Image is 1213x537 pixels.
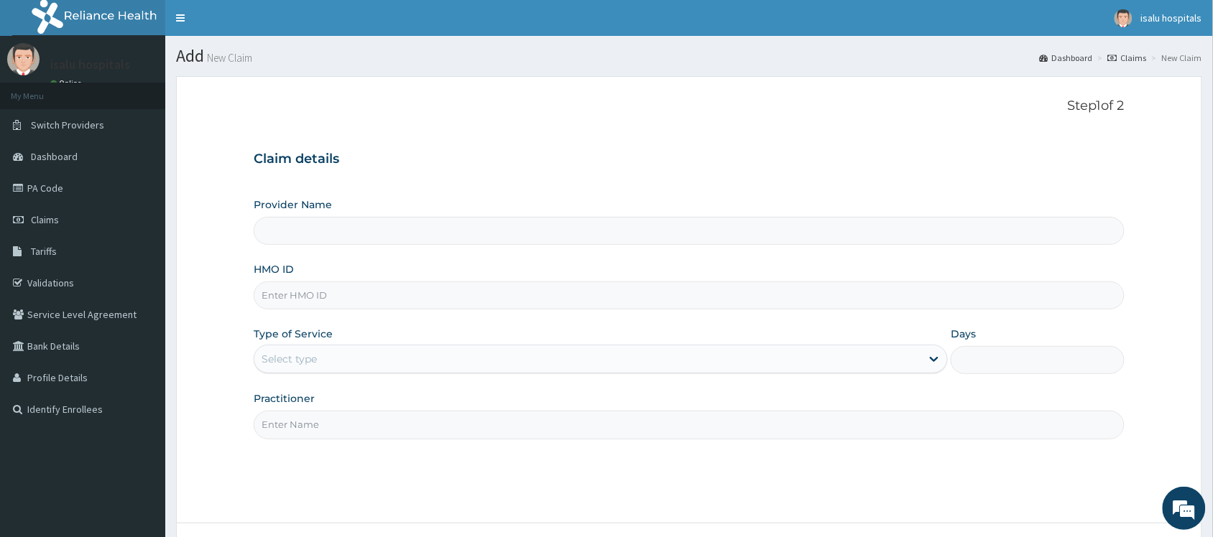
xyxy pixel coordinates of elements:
span: Claims [31,213,59,226]
p: isalu hospitals [50,58,130,71]
label: HMO ID [254,262,294,276]
span: Dashboard [31,150,78,163]
label: Days [951,327,976,341]
div: Select type [262,352,317,366]
img: User Image [1115,9,1133,27]
label: Provider Name [254,197,332,212]
a: Dashboard [1040,52,1093,64]
span: Switch Providers [31,118,104,131]
a: Claims [1108,52,1147,64]
small: New Claim [204,52,252,63]
input: Enter Name [254,411,1125,439]
h1: Add [176,47,1202,65]
p: Step 1 of 2 [254,98,1125,114]
h3: Claim details [254,151,1125,167]
a: Online [50,78,85,88]
img: User Image [7,43,40,75]
span: isalu hospitals [1141,11,1202,24]
span: Tariffs [31,245,57,258]
input: Enter HMO ID [254,281,1125,309]
label: Type of Service [254,327,333,341]
label: Practitioner [254,391,315,406]
li: New Claim [1148,52,1202,64]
